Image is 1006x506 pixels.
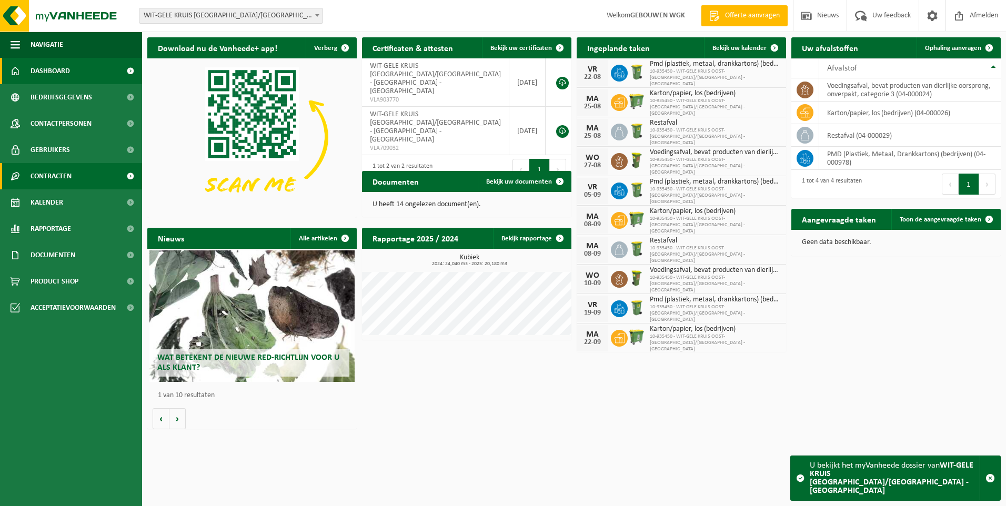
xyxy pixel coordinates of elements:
[650,178,781,186] span: Pmd (plastiek, metaal, drankkartons) (bedrijven)
[650,157,781,176] span: 10-935450 - WIT-GELE KRUIS OOST-[GEOGRAPHIC_DATA]/[GEOGRAPHIC_DATA] - [GEOGRAPHIC_DATA]
[628,93,646,110] img: WB-0770-HPE-GN-50
[31,295,116,321] span: Acceptatievoorwaarden
[490,45,552,52] span: Bekijk uw certificaten
[31,268,78,295] span: Product Shop
[582,309,603,317] div: 19-09
[478,171,570,192] a: Bekijk uw documenten
[925,45,981,52] span: Ophaling aanvragen
[373,201,561,208] p: U heeft 14 ongelezen document(en).
[791,209,887,229] h2: Aangevraagde taken
[810,461,973,495] strong: WIT-GELE KRUIS [GEOGRAPHIC_DATA]/[GEOGRAPHIC_DATA] - [GEOGRAPHIC_DATA]
[370,144,501,153] span: VLA709032
[628,240,646,258] img: WB-0240-HPE-GN-50
[628,181,646,199] img: WB-0240-HPE-GN-50
[701,5,788,26] a: Offerte aanvragen
[628,63,646,81] img: WB-0240-HPE-GN-50
[650,186,781,205] span: 10-935450 - WIT-GELE KRUIS OOST-[GEOGRAPHIC_DATA]/[GEOGRAPHIC_DATA] - [GEOGRAPHIC_DATA]
[582,242,603,250] div: MA
[31,189,63,216] span: Kalender
[582,280,603,287] div: 10-09
[959,174,979,195] button: 1
[650,237,781,245] span: Restafval
[797,173,862,196] div: 1 tot 4 van 4 resultaten
[650,304,781,323] span: 10-935450 - WIT-GELE KRUIS OOST-[GEOGRAPHIC_DATA]/[GEOGRAPHIC_DATA] - [GEOGRAPHIC_DATA]
[650,245,781,264] span: 10-935450 - WIT-GELE KRUIS OOST-[GEOGRAPHIC_DATA]/[GEOGRAPHIC_DATA] - [GEOGRAPHIC_DATA]
[139,8,323,23] span: WIT-GELE KRUIS OOST-VLAANDEREN/AALST - NIEUWERKERKEN
[582,271,603,280] div: WO
[917,37,1000,58] a: Ophaling aanvragen
[582,74,603,81] div: 22-08
[482,37,570,58] a: Bekijk uw certificaten
[722,11,782,21] span: Offerte aanvragen
[582,191,603,199] div: 05-09
[550,159,566,180] button: Next
[370,96,501,104] span: VLA903770
[290,228,356,249] a: Alle artikelen
[979,174,995,195] button: Next
[650,127,781,146] span: 10-935450 - WIT-GELE KRUIS OOST-[GEOGRAPHIC_DATA]/[GEOGRAPHIC_DATA] - [GEOGRAPHIC_DATA]
[31,163,72,189] span: Contracten
[802,239,990,246] p: Geen data beschikbaar.
[147,228,195,248] h2: Nieuws
[628,299,646,317] img: WB-0240-HPE-GN-50
[582,162,603,169] div: 27-08
[149,250,355,382] a: Wat betekent de nieuwe RED-richtlijn voor u als klant?
[582,65,603,74] div: VR
[712,45,767,52] span: Bekijk uw kalender
[362,228,469,248] h2: Rapportage 2025 / 2024
[31,84,92,110] span: Bedrijfsgegevens
[153,408,169,429] button: Vorige
[31,110,92,137] span: Contactpersonen
[891,209,1000,230] a: Toon de aangevraagde taken
[139,8,323,24] span: WIT-GELE KRUIS OOST-VLAANDEREN/AALST - NIEUWERKERKEN
[31,242,75,268] span: Documenten
[650,148,781,157] span: Voedingsafval, bevat producten van dierlijke oorsprong, onverpakt, categorie 3
[147,58,357,216] img: Download de VHEPlus App
[306,37,356,58] button: Verberg
[31,137,70,163] span: Gebruikers
[31,58,70,84] span: Dashboard
[169,408,186,429] button: Volgende
[628,328,646,346] img: WB-0770-HPE-GN-50
[650,98,781,117] span: 10-935450 - WIT-GELE KRUIS OOST-[GEOGRAPHIC_DATA]/[GEOGRAPHIC_DATA] - [GEOGRAPHIC_DATA]
[582,103,603,110] div: 25-08
[827,64,857,73] span: Afvalstof
[582,183,603,191] div: VR
[650,60,781,68] span: Pmd (plastiek, metaal, drankkartons) (bedrijven)
[512,159,529,180] button: Previous
[314,45,337,52] span: Verberg
[582,301,603,309] div: VR
[582,250,603,258] div: 08-09
[650,207,781,216] span: Karton/papier, los (bedrijven)
[370,62,501,95] span: WIT-GELE KRUIS [GEOGRAPHIC_DATA]/[GEOGRAPHIC_DATA] - [GEOGRAPHIC_DATA] - [GEOGRAPHIC_DATA]
[628,151,646,169] img: WB-0060-HPE-GN-50
[650,325,781,333] span: Karton/papier, los (bedrijven)
[582,221,603,228] div: 08-09
[493,228,570,249] a: Bekijk rapportage
[529,159,550,180] button: 1
[147,37,288,58] h2: Download nu de Vanheede+ app!
[582,330,603,339] div: MA
[819,147,1001,170] td: PMD (Plastiek, Metaal, Drankkartons) (bedrijven) (04-000978)
[791,37,869,58] h2: Uw afvalstoffen
[362,37,464,58] h2: Certificaten & attesten
[31,32,63,58] span: Navigatie
[704,37,785,58] a: Bekijk uw kalender
[582,95,603,103] div: MA
[650,119,781,127] span: Restafval
[650,296,781,304] span: Pmd (plastiek, metaal, drankkartons) (bedrijven)
[628,210,646,228] img: WB-0770-HPE-GN-50
[157,353,339,372] span: Wat betekent de nieuwe RED-richtlijn voor u als klant?
[819,102,1001,124] td: karton/papier, los (bedrijven) (04-000026)
[577,37,660,58] h2: Ingeplande taken
[367,261,571,267] span: 2024: 24,040 m3 - 2025: 20,180 m3
[509,58,546,107] td: [DATE]
[628,269,646,287] img: WB-0060-HPE-GN-50
[650,275,781,294] span: 10-935450 - WIT-GELE KRUIS OOST-[GEOGRAPHIC_DATA]/[GEOGRAPHIC_DATA] - [GEOGRAPHIC_DATA]
[900,216,981,223] span: Toon de aangevraagde taken
[582,154,603,162] div: WO
[650,333,781,352] span: 10-935450 - WIT-GELE KRUIS OOST-[GEOGRAPHIC_DATA]/[GEOGRAPHIC_DATA] - [GEOGRAPHIC_DATA]
[650,216,781,235] span: 10-935450 - WIT-GELE KRUIS OOST-[GEOGRAPHIC_DATA]/[GEOGRAPHIC_DATA] - [GEOGRAPHIC_DATA]
[582,339,603,346] div: 22-09
[486,178,552,185] span: Bekijk uw documenten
